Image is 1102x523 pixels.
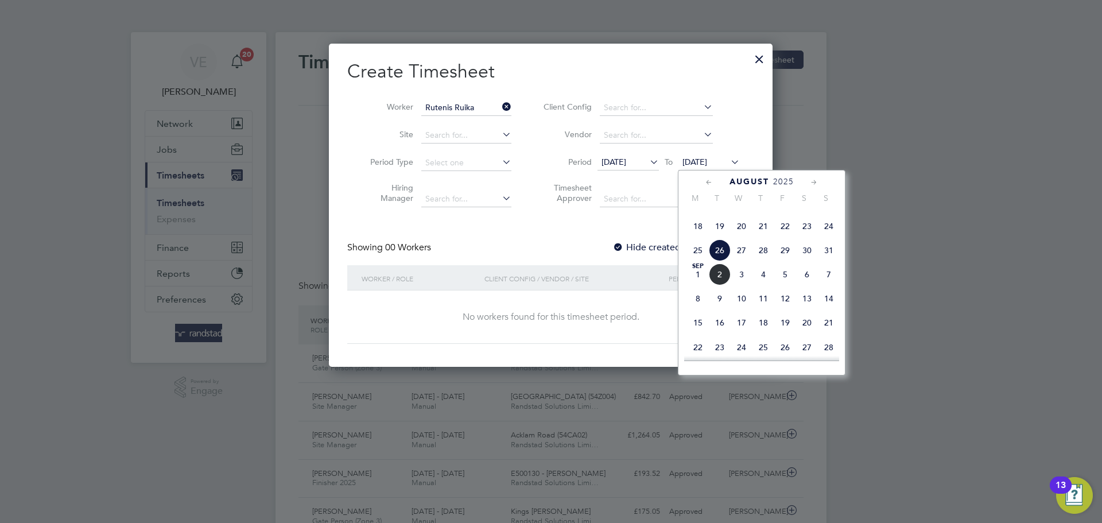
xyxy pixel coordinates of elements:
span: 3 [731,264,752,285]
input: Select one [421,155,511,171]
span: 7 [818,264,840,285]
span: 21 [818,312,840,334]
input: Search for... [421,191,511,207]
input: Search for... [421,100,511,116]
span: [DATE] [682,157,707,167]
span: 5 [774,264,796,285]
span: S [793,193,815,203]
label: Worker [362,102,413,112]
label: Vendor [540,129,592,140]
span: 11 [752,288,774,309]
span: 25 [752,336,774,358]
span: 27 [796,336,818,358]
input: Search for... [600,191,713,207]
label: Client Config [540,102,592,112]
span: 18 [687,215,709,237]
span: 19 [709,215,731,237]
span: 16 [709,312,731,334]
div: 13 [1056,485,1066,500]
div: Period [666,265,743,292]
h2: Create Timesheet [347,60,754,84]
span: Sep [687,264,709,269]
label: Period Type [362,157,413,167]
span: 24 [731,336,752,358]
span: 23 [796,215,818,237]
span: To [661,154,676,169]
span: F [771,193,793,203]
span: 4 [752,264,774,285]
span: 22 [774,215,796,237]
input: Search for... [600,100,713,116]
label: Hiring Manager [362,183,413,203]
span: 2 [709,264,731,285]
span: 6 [796,264,818,285]
input: Search for... [421,127,511,144]
span: W [728,193,750,203]
span: 8 [687,288,709,309]
span: August [730,177,769,187]
span: 2025 [773,177,794,187]
span: 22 [687,336,709,358]
span: 10 [731,288,752,309]
span: T [750,193,771,203]
span: 29 [774,239,796,261]
span: [DATE] [602,157,626,167]
input: Search for... [600,127,713,144]
span: T [706,193,728,203]
span: 28 [752,239,774,261]
span: 26 [709,239,731,261]
span: M [684,193,706,203]
span: 26 [774,336,796,358]
span: 15 [687,312,709,334]
span: 21 [752,215,774,237]
span: 27 [731,239,752,261]
span: 28 [818,336,840,358]
span: 1 [687,264,709,285]
label: Period [540,157,592,167]
button: Open Resource Center, 13 new notifications [1056,477,1093,514]
div: Worker / Role [359,265,482,292]
span: 00 Workers [385,242,431,253]
span: 20 [796,312,818,334]
label: Hide created timesheets [612,242,729,253]
div: Showing [347,242,433,254]
span: 23 [709,336,731,358]
span: 30 [796,239,818,261]
span: S [815,193,837,203]
label: Site [362,129,413,140]
span: 13 [796,288,818,309]
span: 20 [731,215,752,237]
div: No workers found for this timesheet period. [359,311,743,323]
span: 12 [774,288,796,309]
span: 14 [818,288,840,309]
span: 25 [687,239,709,261]
span: 18 [752,312,774,334]
span: 17 [731,312,752,334]
span: 24 [818,215,840,237]
span: 9 [709,288,731,309]
label: Timesheet Approver [540,183,592,203]
span: 31 [818,239,840,261]
div: Client Config / Vendor / Site [482,265,666,292]
span: 19 [774,312,796,334]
